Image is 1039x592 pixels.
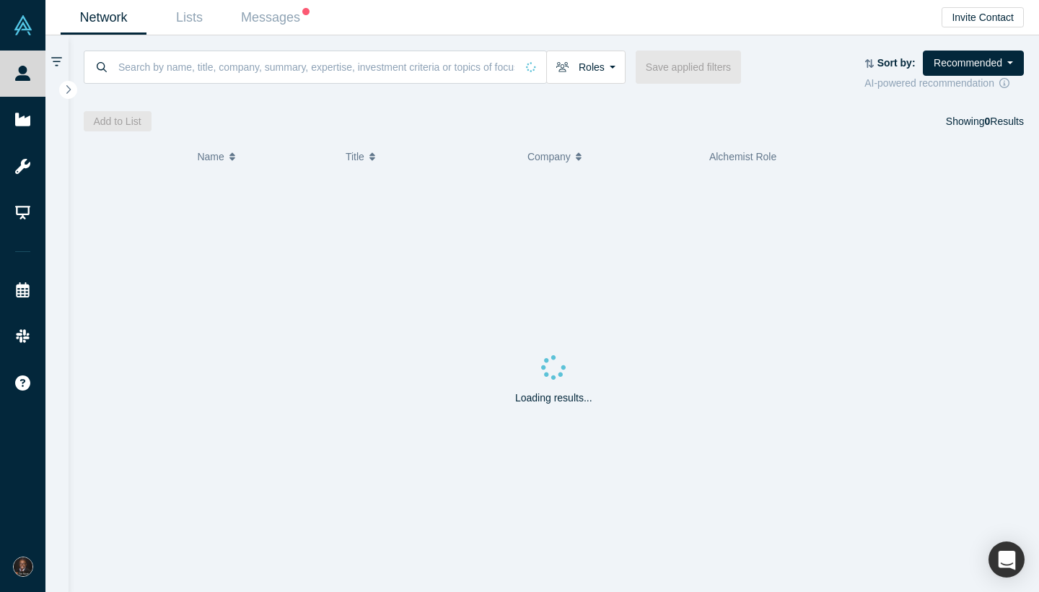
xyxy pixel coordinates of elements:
[61,1,146,35] a: Network
[985,116,1024,127] span: Results
[13,557,33,577] img: Don Ward's Account
[527,142,694,172] button: Company
[84,111,152,131] button: Add to List
[346,142,364,172] span: Title
[117,50,516,84] input: Search by name, title, company, summary, expertise, investment criteria or topics of focus
[346,142,512,172] button: Title
[877,57,916,69] strong: Sort by:
[197,142,330,172] button: Name
[197,142,224,172] span: Name
[13,15,33,35] img: Alchemist Vault Logo
[985,116,991,127] strong: 0
[515,391,592,406] p: Loading results...
[636,51,741,84] button: Save applied filters
[546,51,626,84] button: Roles
[709,151,776,162] span: Alchemist Role
[864,76,1024,91] div: AI-powered recommendation
[232,1,318,35] a: Messages
[942,7,1024,27] button: Invite Contact
[527,142,571,172] span: Company
[923,51,1024,76] button: Recommended
[146,1,232,35] a: Lists
[946,111,1024,131] div: Showing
